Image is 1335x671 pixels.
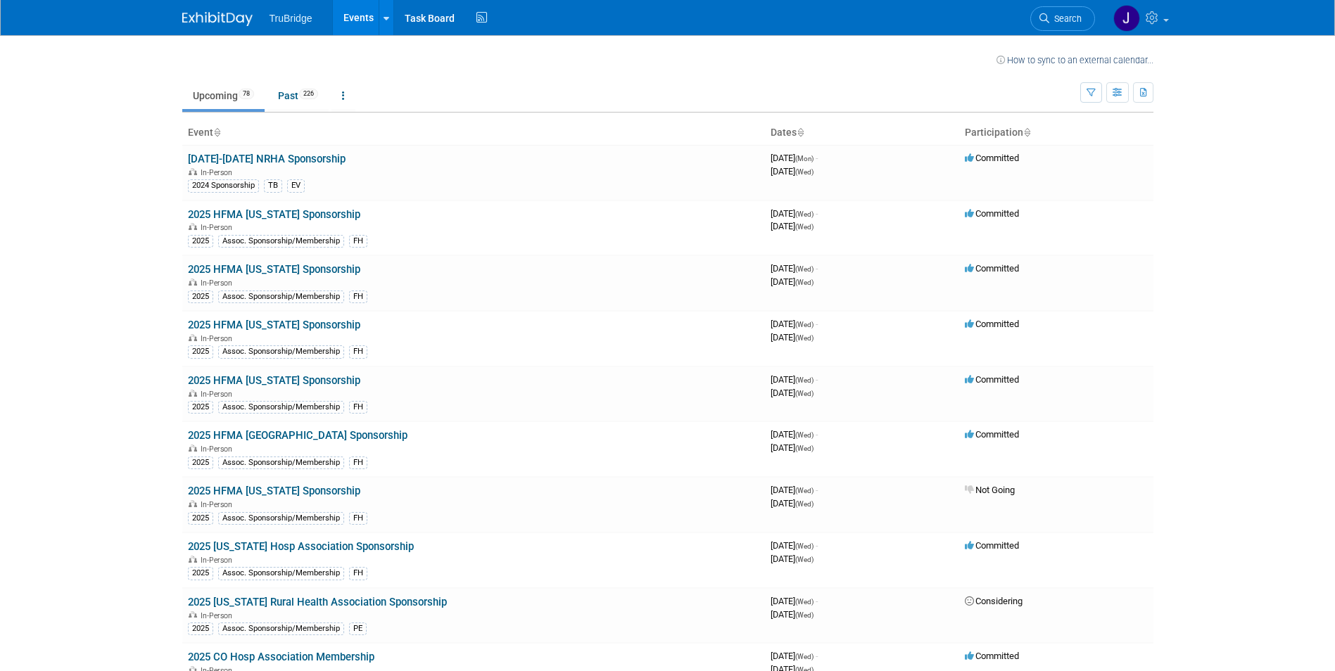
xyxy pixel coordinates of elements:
[771,166,814,177] span: [DATE]
[771,540,818,551] span: [DATE]
[182,121,765,145] th: Event
[201,223,236,232] span: In-Person
[188,651,374,663] a: 2025 CO Hosp Association Membership
[795,210,814,218] span: (Wed)
[965,374,1019,385] span: Committed
[188,485,360,497] a: 2025 HFMA [US_STATE] Sponsorship
[188,374,360,387] a: 2025 HFMA [US_STATE] Sponsorship
[189,223,197,230] img: In-Person Event
[771,485,818,495] span: [DATE]
[189,279,197,286] img: In-Person Event
[965,263,1019,274] span: Committed
[188,401,213,414] div: 2025
[771,609,814,620] span: [DATE]
[218,235,344,248] div: Assoc. Sponsorship/Membership
[188,429,407,442] a: 2025 HFMA [GEOGRAPHIC_DATA] Sponsorship
[201,390,236,399] span: In-Person
[795,500,814,508] span: (Wed)
[795,487,814,494] span: (Wed)
[188,235,213,248] div: 2025
[1023,127,1030,138] a: Sort by Participation Type
[816,319,818,329] span: -
[218,345,344,358] div: Assoc. Sponsorship/Membership
[264,179,282,192] div: TB
[816,540,818,551] span: -
[795,223,814,231] span: (Wed)
[771,442,814,453] span: [DATE]
[287,179,305,192] div: EV
[959,121,1153,145] th: Participation
[965,153,1019,163] span: Committed
[188,208,360,221] a: 2025 HFMA [US_STATE] Sponsorship
[797,127,804,138] a: Sort by Start Date
[771,429,818,440] span: [DATE]
[771,276,814,287] span: [DATE]
[189,445,197,452] img: In-Person Event
[218,290,344,303] div: Assoc. Sponsorship/Membership
[188,567,213,580] div: 2025
[795,321,814,328] span: (Wed)
[349,345,367,358] div: FH
[189,611,197,618] img: In-Person Event
[795,390,814,397] span: (Wed)
[795,556,814,563] span: (Wed)
[965,319,1019,329] span: Committed
[188,263,360,276] a: 2025 HFMA [US_STATE] Sponsorship
[201,334,236,343] span: In-Person
[1030,6,1095,31] a: Search
[795,334,814,342] span: (Wed)
[965,485,1015,495] span: Not Going
[771,332,814,343] span: [DATE]
[349,235,367,248] div: FH
[996,55,1153,65] a: How to sync to an external calendar...
[816,485,818,495] span: -
[267,82,329,109] a: Past226
[349,622,367,635] div: PE
[349,567,367,580] div: FH
[1049,13,1082,24] span: Search
[349,401,367,414] div: FH
[795,542,814,550] span: (Wed)
[965,540,1019,551] span: Committed
[771,554,814,564] span: [DATE]
[771,153,818,163] span: [DATE]
[795,611,814,619] span: (Wed)
[771,374,818,385] span: [DATE]
[218,456,344,469] div: Assoc. Sponsorship/Membership
[188,179,259,192] div: 2024 Sponsorship
[771,221,814,231] span: [DATE]
[795,431,814,439] span: (Wed)
[795,279,814,286] span: (Wed)
[201,279,236,288] span: In-Person
[771,651,818,661] span: [DATE]
[201,168,236,177] span: In-Person
[270,13,312,24] span: TruBridge
[349,456,367,469] div: FH
[349,512,367,525] div: FH
[771,263,818,274] span: [DATE]
[816,651,818,661] span: -
[816,374,818,385] span: -
[189,390,197,397] img: In-Person Event
[188,319,360,331] a: 2025 HFMA [US_STATE] Sponsorship
[771,208,818,219] span: [DATE]
[965,651,1019,661] span: Committed
[188,456,213,469] div: 2025
[816,263,818,274] span: -
[795,653,814,660] span: (Wed)
[201,556,236,565] span: In-Person
[239,89,254,99] span: 78
[1113,5,1140,32] img: Jeff Burke
[771,596,818,606] span: [DATE]
[188,622,213,635] div: 2025
[188,345,213,358] div: 2025
[771,319,818,329] span: [DATE]
[188,290,213,303] div: 2025
[965,208,1019,219] span: Committed
[189,500,197,507] img: In-Person Event
[795,168,814,176] span: (Wed)
[201,611,236,620] span: In-Person
[795,376,814,384] span: (Wed)
[188,596,447,608] a: 2025 [US_STATE] Rural Health Association Sponsorship
[299,89,318,99] span: 226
